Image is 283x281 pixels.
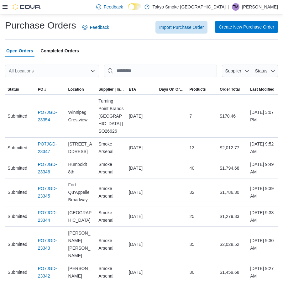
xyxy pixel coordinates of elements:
button: Supplier [222,65,252,77]
div: [DATE] [126,266,157,278]
div: [DATE] 9:33 AM [248,206,278,226]
div: [DATE] [126,238,157,251]
div: $1,459.68 [217,266,248,278]
input: Dark Mode [128,3,141,10]
span: [PERSON_NAME] [PERSON_NAME] [68,229,94,259]
div: [DATE] [126,162,157,174]
span: Products [190,87,206,92]
div: [DATE] 9:49 AM [248,158,278,178]
a: PO7JGD-23346 [38,161,63,176]
span: Submitted [8,144,27,151]
p: | [228,3,229,11]
a: PO7JGD-23347 [38,140,63,155]
div: Smoke Arsenal [96,138,126,158]
span: Submitted [8,112,27,120]
div: Turning Point Brands [GEOGRAPHIC_DATA] | SO26626 [96,95,126,137]
div: [DATE] 9:52 AM [248,138,278,158]
button: Last Modified [248,84,278,94]
span: Submitted [8,241,27,248]
button: Products [187,84,217,94]
span: 7 [190,112,192,120]
div: Smoke Arsenal [96,158,126,178]
div: $1,786.30 [217,186,248,199]
span: ETA [129,87,136,92]
span: Last Modified [250,87,274,92]
div: Smoke Arsenal [96,234,126,254]
a: PO7JGD-23342 [38,265,63,280]
button: PO # [35,84,66,94]
div: [DATE] 9:39 AM [248,182,278,202]
span: 30 [190,268,195,276]
input: This is a search bar. After typing your query, hit enter to filter the results lower in the page. [104,65,217,77]
span: Completed Orders [41,45,79,57]
div: $170.46 [217,110,248,122]
p: [PERSON_NAME] [242,3,278,11]
a: Feedback [80,21,112,34]
a: PO7JGD-23345 [38,185,63,200]
span: Submitted [8,164,27,172]
button: Open list of options [90,68,95,73]
img: Cova [13,4,41,10]
button: Days On Order [157,84,187,94]
span: Order Total [220,87,240,92]
span: [PERSON_NAME] [68,265,94,280]
span: Humboldt 8th [68,161,94,176]
div: [DATE] 3:07 PM [248,106,278,126]
span: 40 [190,164,195,172]
div: Location [68,87,84,92]
span: Days On Order [159,87,185,92]
span: 25 [190,213,195,220]
a: Feedback [94,1,125,13]
div: [DATE] [126,141,157,154]
span: Supplier [225,68,241,73]
div: $1,279.33 [217,210,248,223]
button: ETA [126,84,157,94]
div: $2,028.52 [217,238,248,251]
span: TM [233,3,238,11]
span: 32 [190,188,195,196]
span: Supplier | Invoice Number [98,87,124,92]
span: Submitted [8,213,27,220]
div: $2,012.77 [217,141,248,154]
a: PO7JGD-23354 [38,109,63,124]
button: Import Purchase Order [155,21,207,34]
h1: Purchase Orders [5,19,76,32]
span: Import Purchase Order [159,24,204,30]
button: Status [252,65,278,77]
span: Status [255,68,268,73]
div: [DATE] [126,110,157,122]
span: Winnipeg Crestview [68,109,94,124]
p: Tokyo Smoke [GEOGRAPHIC_DATA] [153,3,226,11]
div: $1,794.68 [217,162,248,174]
div: Smoke Arsenal [96,182,126,202]
button: Create New Purchase Order [215,21,278,33]
div: [DATE] [126,210,157,223]
div: [DATE] 9:30 AM [248,234,278,254]
button: Status [5,84,35,94]
span: [GEOGRAPHIC_DATA] [68,209,94,224]
span: Feedback [104,4,123,10]
span: Fort Qu'Appelle Broadway [68,181,94,204]
span: Feedback [90,24,109,30]
a: PO7JGD-23344 [38,209,63,224]
button: Supplier | Invoice Number [96,84,126,94]
span: Create New Purchase Order [219,24,274,30]
button: Location [66,84,96,94]
a: PO7JGD-23343 [38,237,63,252]
span: 35 [190,241,195,248]
div: Taylor Murphy [232,3,239,11]
span: PO # [38,87,46,92]
button: Order Total [217,84,248,94]
span: Submitted [8,188,27,196]
div: Smoke Arsenal [96,206,126,226]
div: [DATE] [126,186,157,199]
span: [STREET_ADDRESS] [68,140,94,155]
span: 13 [190,144,195,151]
span: Open Orders [6,45,33,57]
span: Status [8,87,19,92]
span: Submitted [8,268,27,276]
